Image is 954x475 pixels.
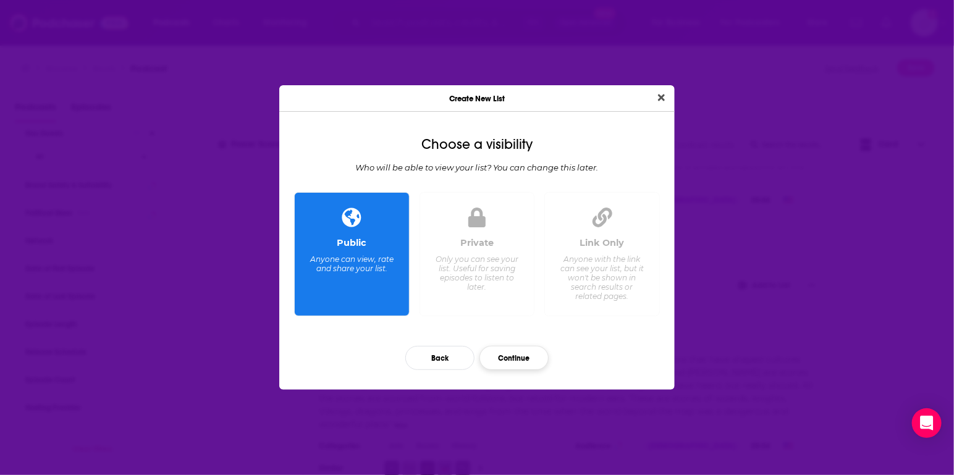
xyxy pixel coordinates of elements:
[310,254,394,273] div: Anyone can view, rate and share your list.
[289,162,665,172] div: Who will be able to view your list? You can change this later.
[560,254,644,301] div: Anyone with the link can see your list, but it won't be shown in search results or related pages.
[337,237,366,248] div: Public
[279,85,675,112] div: Create New List
[580,237,625,248] div: Link Only
[479,346,549,370] button: Continue
[434,254,519,292] div: Only you can see your list. Useful for saving episodes to listen to later.
[460,237,494,248] div: Private
[653,90,670,106] button: Close
[912,408,942,438] div: Open Intercom Messenger
[405,346,475,370] button: Back
[289,137,665,153] div: Choose a visibility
